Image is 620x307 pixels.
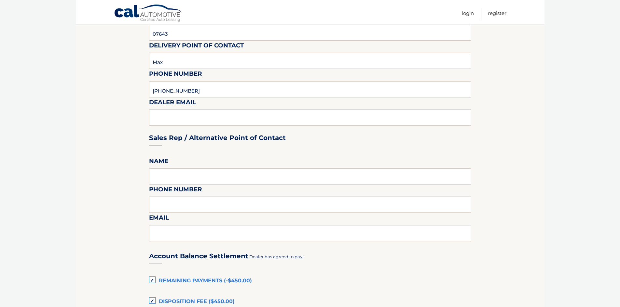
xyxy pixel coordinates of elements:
a: Login [462,8,474,19]
a: Cal Automotive [114,4,182,23]
label: Email [149,213,169,225]
label: Remaining Payments (-$450.00) [149,275,471,288]
a: Register [488,8,506,19]
label: Delivery Point of Contact [149,41,244,53]
h3: Account Balance Settlement [149,252,248,260]
label: Phone Number [149,185,202,197]
h3: Sales Rep / Alternative Point of Contact [149,134,286,142]
label: Name [149,156,168,168]
span: Dealer has agreed to pay: [249,254,303,259]
label: Phone Number [149,69,202,81]
label: Dealer Email [149,97,196,109]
